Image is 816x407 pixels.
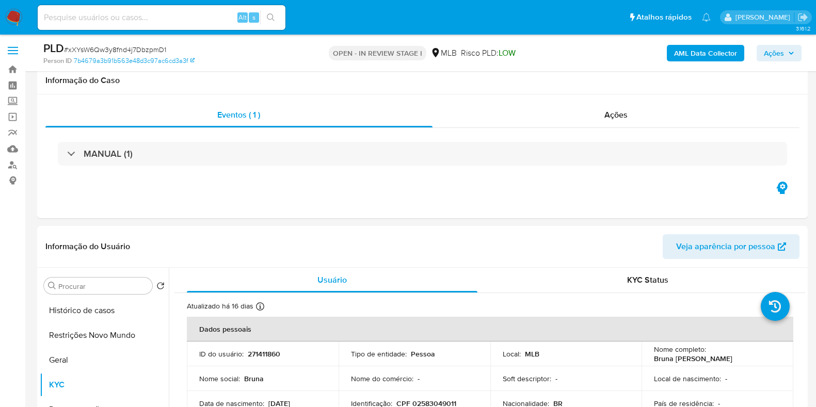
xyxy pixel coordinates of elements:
h3: MANUAL (1) [84,148,133,159]
span: Usuário [317,274,347,286]
button: Restrições Novo Mundo [40,323,169,348]
h1: Informação do Usuário [45,241,130,252]
p: Local de nascimento : [654,374,721,383]
p: Nome completo : [654,345,706,354]
p: - [725,374,727,383]
span: Veja aparência por pessoa [676,234,775,259]
button: Procurar [48,282,56,290]
span: Atalhos rápidos [636,12,692,23]
p: Nome social : [199,374,240,383]
span: # xXYsW6Qw3y8fnd4j7DbzpmD1 [64,44,166,55]
p: OPEN - IN REVIEW STAGE I [329,46,426,60]
div: MANUAL (1) [58,142,787,166]
p: MLB [525,349,539,359]
span: Alt [238,12,247,22]
p: ID do usuário : [199,349,244,359]
a: Sair [797,12,808,23]
span: LOW [499,47,516,59]
p: danilo.toledo@mercadolivre.com [735,12,794,22]
span: KYC Status [627,274,668,286]
p: Nome do comércio : [351,374,413,383]
a: Notificações [702,13,711,22]
button: AML Data Collector [667,45,744,61]
p: Pessoa [411,349,435,359]
a: 7b4679a3b91b563e48d3c97ac6cd3a3f [74,56,195,66]
span: Eventos ( 1 ) [217,109,260,121]
span: Risco PLD: [461,47,516,59]
button: Geral [40,348,169,372]
p: Atualizado há 16 dias [187,301,253,311]
p: - [418,374,420,383]
button: Veja aparência por pessoa [663,234,799,259]
input: Pesquise usuários ou casos... [38,11,285,24]
b: Person ID [43,56,72,66]
button: Histórico de casos [40,298,169,323]
span: Ações [604,109,628,121]
div: MLB [430,47,457,59]
span: s [252,12,255,22]
b: AML Data Collector [674,45,737,61]
button: search-icon [260,10,281,25]
button: KYC [40,372,169,397]
p: Bruna [244,374,264,383]
p: Tipo de entidade : [351,349,407,359]
button: Retornar ao pedido padrão [156,282,165,293]
p: Soft descriptor : [503,374,551,383]
span: Ações [764,45,784,61]
p: Bruna [PERSON_NAME] [654,354,732,363]
input: Procurar [58,282,148,291]
p: 271411860 [248,349,280,359]
button: Ações [757,45,802,61]
p: Local : [503,349,521,359]
b: PLD [43,40,64,56]
h1: Informação do Caso [45,75,799,86]
th: Dados pessoais [187,317,793,341]
p: - [555,374,557,383]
